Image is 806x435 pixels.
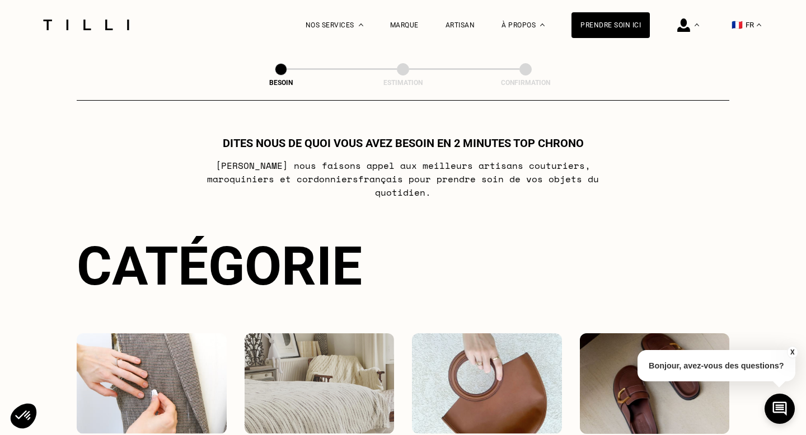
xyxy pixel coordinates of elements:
div: Estimation [347,79,459,87]
img: Menu déroulant à propos [540,23,545,26]
p: Bonjour, avez-vous des questions? [638,350,795,381]
img: icône connexion [677,18,690,32]
button: X [786,346,798,358]
div: Besoin [225,79,337,87]
a: Artisan [446,21,475,29]
div: Confirmation [470,79,582,87]
div: Catégorie [77,235,729,297]
img: Intérieur [245,333,395,434]
p: [PERSON_NAME] nous faisons appel aux meilleurs artisans couturiers , maroquiniers et cordonniers ... [181,159,625,199]
h1: Dites nous de quoi vous avez besoin en 2 minutes top chrono [223,136,584,150]
img: Logo du service de couturière Tilli [39,20,133,30]
a: Marque [390,21,419,29]
span: 🇫🇷 [732,20,743,30]
a: Prendre soin ici [571,12,650,38]
img: Accessoires [412,333,562,434]
img: Menu déroulant [695,23,699,26]
img: Vêtements [77,333,227,434]
img: menu déroulant [757,23,761,26]
img: Chaussures [580,333,730,434]
img: Menu déroulant [359,23,363,26]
